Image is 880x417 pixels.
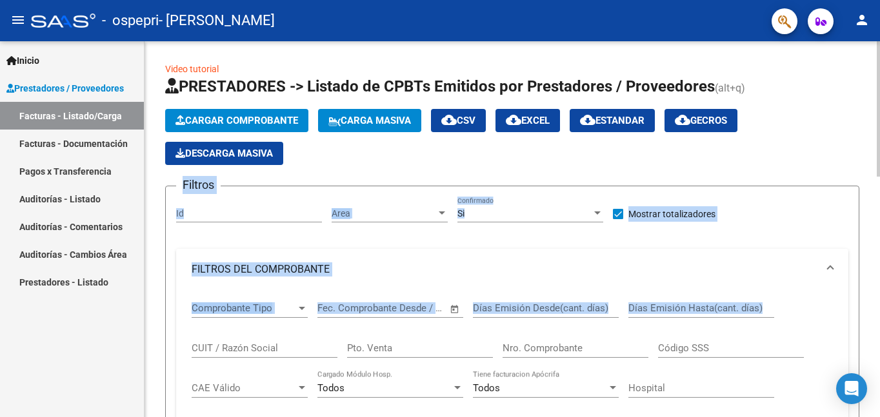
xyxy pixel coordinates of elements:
mat-panel-title: FILTROS DEL COMPROBANTE [192,262,817,276]
button: Carga Masiva [318,109,421,132]
span: (alt+q) [715,82,745,94]
span: Si [457,208,465,218]
app-download-masive: Descarga masiva de comprobantes (adjuntos) [165,142,283,165]
button: CSV [431,109,486,132]
button: Cargar Comprobante [165,109,308,132]
span: Comprobante Tipo [192,302,296,314]
mat-icon: cloud_download [441,112,457,128]
mat-icon: cloud_download [675,112,690,128]
mat-icon: person [854,12,870,28]
button: Descarga Masiva [165,142,283,165]
span: - ospepri [102,6,159,35]
span: - [PERSON_NAME] [159,6,275,35]
span: CAE Válido [192,382,296,394]
div: Open Intercom Messenger [836,373,867,404]
mat-icon: cloud_download [506,112,521,128]
input: Fecha fin [381,302,444,314]
mat-expansion-panel-header: FILTROS DEL COMPROBANTE [176,249,848,290]
a: Video tutorial [165,64,219,74]
span: Estandar [580,115,645,126]
button: EXCEL [495,109,560,132]
span: Gecros [675,115,727,126]
span: Todos [473,382,500,394]
h3: Filtros [176,176,221,194]
span: Prestadores / Proveedores [6,81,124,95]
span: CSV [441,115,475,126]
button: Open calendar [448,302,463,316]
mat-icon: menu [10,12,26,28]
span: PRESTADORES -> Listado de CPBTs Emitidos por Prestadores / Proveedores [165,77,715,95]
button: Gecros [665,109,737,132]
button: Estandar [570,109,655,132]
span: Inicio [6,53,39,68]
input: Fecha inicio [317,302,370,314]
span: Cargar Comprobante [175,115,298,126]
span: Todos [317,382,345,394]
mat-icon: cloud_download [580,112,595,128]
span: Descarga Masiva [175,148,273,159]
span: Mostrar totalizadores [628,206,715,222]
span: EXCEL [506,115,550,126]
span: Carga Masiva [328,115,411,126]
span: Area [332,208,436,219]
